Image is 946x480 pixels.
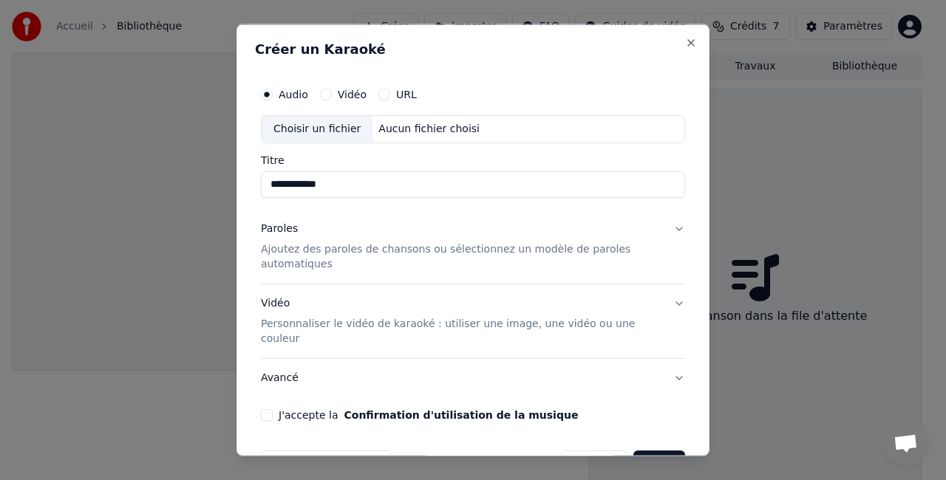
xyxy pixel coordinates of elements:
[633,450,685,476] button: Créer
[344,409,578,419] button: J'accepte la
[338,89,367,100] label: Vidéo
[396,89,417,100] label: URL
[261,221,298,236] div: Paroles
[261,316,661,346] p: Personnaliser le vidéo de karaoké : utiliser une image, une vidéo ou une couleur
[279,89,308,100] label: Audio
[255,43,691,56] h2: Créer un Karaoké
[261,154,685,165] label: Titre
[261,295,661,346] div: Vidéo
[261,284,685,357] button: VidéoPersonnaliser le vidéo de karaoké : utiliser une image, une vidéo ou une couleur
[562,450,627,476] button: Annuler
[261,358,685,397] button: Avancé
[261,241,661,271] p: Ajoutez des paroles de chansons ou sélectionnez un modèle de paroles automatiques
[262,116,372,143] div: Choisir un fichier
[279,409,578,419] label: J'accepte la
[372,122,486,137] div: Aucun fichier choisi
[261,209,685,283] button: ParolesAjoutez des paroles de chansons ou sélectionnez un modèle de paroles automatiques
